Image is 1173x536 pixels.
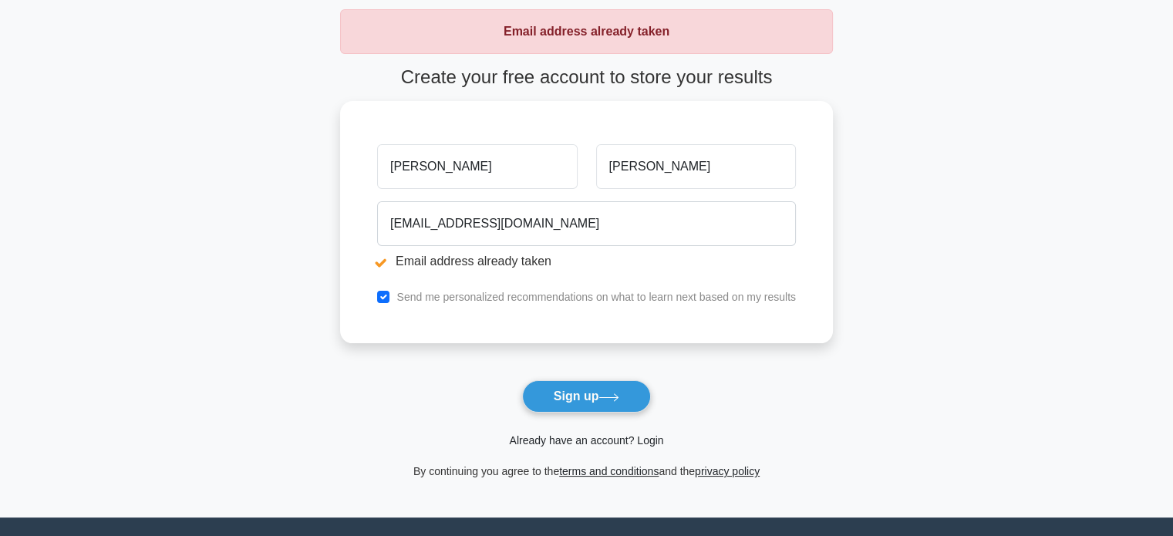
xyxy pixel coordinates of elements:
[377,201,796,246] input: Email
[331,462,842,480] div: By continuing you agree to the and the
[509,434,663,447] a: Already have an account? Login
[596,144,796,189] input: Last name
[377,252,796,271] li: Email address already taken
[504,25,669,38] strong: Email address already taken
[695,465,760,477] a: privacy policy
[522,380,652,413] button: Sign up
[559,465,659,477] a: terms and conditions
[340,66,833,89] h4: Create your free account to store your results
[396,291,796,303] label: Send me personalized recommendations on what to learn next based on my results
[377,144,577,189] input: First name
